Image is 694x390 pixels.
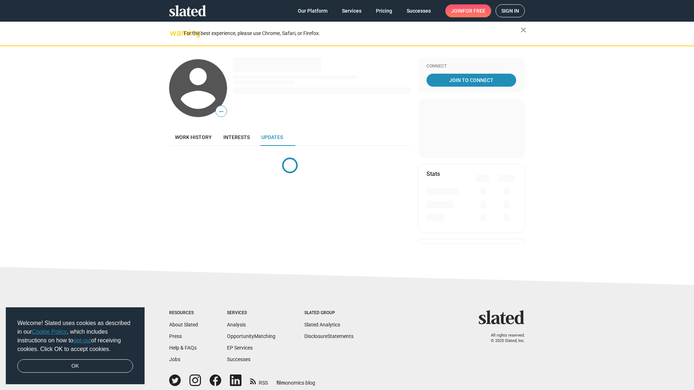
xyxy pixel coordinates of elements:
a: opt-out [73,337,91,343]
a: Interests [218,129,256,146]
span: for free [463,4,485,17]
span: Join [451,4,485,17]
a: OpportunityMatching [227,333,275,339]
a: Work history [169,129,218,146]
span: Updates [261,134,283,140]
a: filmonomics blog [277,374,315,386]
span: Our Platform [298,4,327,17]
span: film [277,380,285,386]
mat-icon: warning [170,29,179,37]
div: Services [227,310,275,316]
a: Updates [256,129,289,146]
a: Sign in [496,4,525,17]
span: Interests [223,134,250,140]
a: dismiss cookie message [17,359,133,373]
span: Successes [407,4,431,17]
a: EP Services [227,345,253,351]
a: Jobs [169,356,180,362]
div: Connect [427,64,516,69]
a: Joinfor free [445,4,491,17]
a: Join To Connect [427,74,516,87]
a: Cookie Policy [32,329,67,335]
a: Pricing [370,4,398,17]
span: Services [342,4,361,17]
div: cookieconsent [6,307,145,385]
a: Our Platform [292,4,333,17]
span: Pricing [376,4,392,17]
a: Successes [227,356,250,362]
span: Welcome! Slated uses cookies as described in our , which includes instructions on how to of recei... [17,319,133,354]
a: Successes [401,4,437,17]
span: Work history [175,134,212,140]
p: All rights reserved. © 2025 Slated, Inc. [483,333,525,343]
div: Resources [169,310,198,316]
a: Help & FAQs [169,345,197,351]
a: Press [169,333,182,339]
span: Sign in [501,5,519,17]
a: Slated Analytics [304,322,340,328]
span: Join To Connect [428,74,515,87]
a: Services [336,4,367,17]
a: RSS [250,375,268,386]
mat-icon: close [519,26,528,34]
a: About Slated [169,322,198,328]
a: Analysis [227,322,246,328]
div: For the best experience, please use Chrome, Safari, or Firefox. [184,29,520,38]
div: Slated Group [304,310,354,316]
span: — [216,107,227,116]
mat-card-title: Stats [427,170,440,178]
a: DisclosureStatements [304,333,354,339]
